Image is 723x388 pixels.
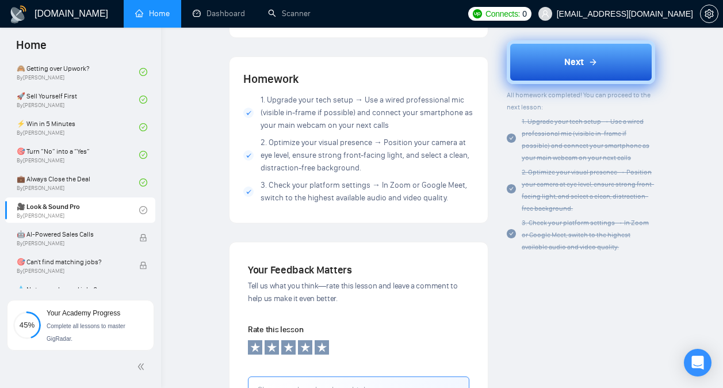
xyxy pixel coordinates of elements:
[13,321,41,329] span: 45%
[473,9,482,18] img: upwork-logo.png
[248,325,303,334] span: Rate this lesson
[17,142,139,168] a: 🎯 Turn “No” into a “Yes”By[PERSON_NAME]
[261,94,474,132] span: 1. Upgrade your tech setup → Use a wired professional mic (visible in-frame if possible) and conn...
[17,59,139,85] a: 🙈 Getting over Upwork?By[PERSON_NAME]
[485,7,520,20] span: Connects:
[17,256,127,268] span: 🎯 Can't find matching jobs?
[17,268,127,275] span: By [PERSON_NAME]
[684,349,711,376] div: Open Intercom Messenger
[243,71,474,87] h4: Homework
[248,281,457,303] span: Tell us what you think—rate this lesson and leave a comment to help us make it even better.
[261,136,474,174] span: 2. Optimize your visual presence → Position your camera at eye level, ensure strong front-facing ...
[522,117,649,162] span: 1. Upgrade your tech setup → Use a wired professional mic (visible in-frame if possible) and conn...
[9,5,28,24] img: logo
[135,9,170,18] a: homeHome
[139,261,147,269] span: lock
[17,170,139,195] a: 💼 Always Close the DealBy[PERSON_NAME]
[139,234,147,242] span: lock
[522,219,649,251] span: 3. Check your platform settings → In Zoom or Google Meet, switch to the highest available audio a...
[268,9,311,18] a: searchScanner
[541,10,549,18] span: user
[248,264,352,276] span: Your Feedback Matters
[139,151,147,159] span: check-circle
[17,284,127,295] span: 💧 Not enough good jobs?
[47,309,120,317] span: Your Academy Progress
[7,37,56,61] span: Home
[137,361,148,372] span: double-left
[139,96,147,104] span: check-circle
[47,323,125,342] span: Complete all lessons to master GigRadar.
[507,185,516,194] span: check-circle
[139,123,147,131] span: check-circle
[507,40,655,84] button: Next
[522,7,527,20] span: 0
[193,9,245,18] a: dashboardDashboard
[17,115,139,140] a: ⚡ Win in 5 MinutesBy[PERSON_NAME]
[507,229,516,238] span: check-circle
[139,206,147,214] span: check-circle
[507,134,516,143] span: check-circle
[17,229,127,240] span: 🤖 AI-Powered Sales Calls
[564,55,584,69] span: Next
[139,178,147,187] span: check-circle
[522,168,654,212] span: 2. Optimize your visual presence → Position your camera at eye level, ensure strong front-facing ...
[507,91,651,111] span: All homework completed! You can proceed to the next lesson:
[17,240,127,247] span: By [PERSON_NAME]
[17,87,139,112] a: 🚀 Sell Yourself FirstBy[PERSON_NAME]
[17,197,139,223] a: 🎥 Look & Sound ProBy[PERSON_NAME]
[139,68,147,76] span: check-circle
[700,5,718,23] button: setting
[261,179,474,204] span: 3. Check your platform settings → In Zoom or Google Meet, switch to the highest available audio a...
[700,9,718,18] a: setting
